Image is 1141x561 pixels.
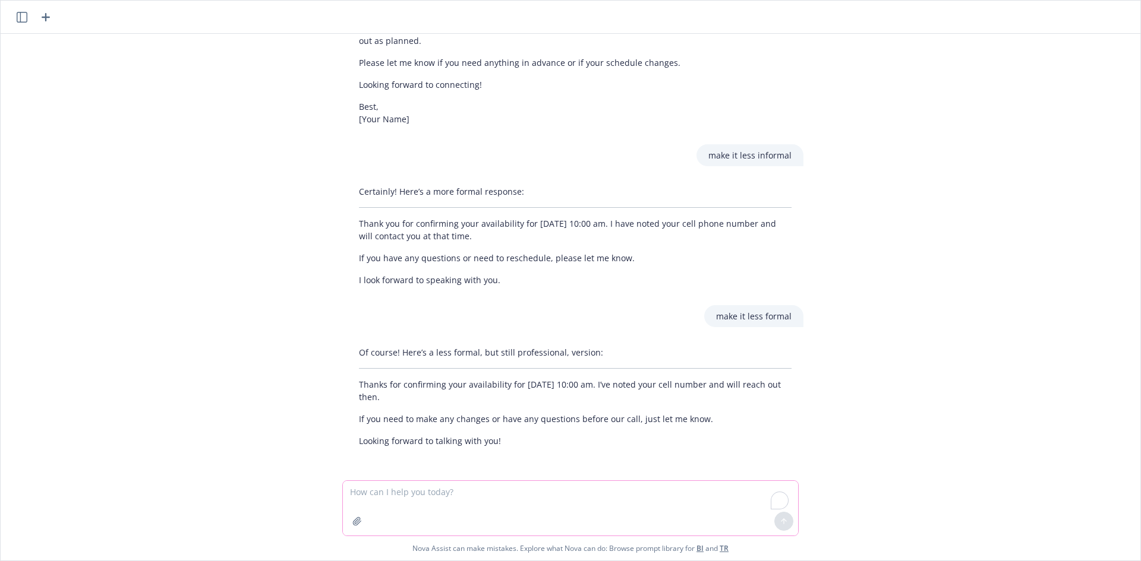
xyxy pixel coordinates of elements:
[359,22,792,47] p: Thank you for confirming your availability for [DATE] 10:00 am. I have noted your cell number and...
[696,543,704,553] a: BI
[359,185,792,198] p: Certainly! Here’s a more formal response:
[359,378,792,403] p: Thanks for confirming your availability for [DATE] 10:00 am. I’ve noted your cell number and will...
[359,435,792,447] p: Looking forward to talking with you!
[359,100,792,125] p: Best, [Your Name]
[359,217,792,242] p: Thank you for confirming your availability for [DATE] 10:00 am. I have noted your cell phone numb...
[359,252,792,264] p: If you have any questions or need to reschedule, please let me know.
[359,274,792,286] p: I look forward to speaking with you.
[343,481,798,535] textarea: To enrich screen reader interactions, please activate Accessibility in Grammarly extension settings
[359,56,792,69] p: Please let me know if you need anything in advance or if your schedule changes.
[359,413,792,425] p: If you need to make any changes or have any questions before our call, just let me know.
[359,78,792,91] p: Looking forward to connecting!
[359,346,792,359] p: Of course! Here’s a less formal, but still professional, version:
[716,310,792,322] p: make it less formal
[708,149,792,161] p: make it less informal
[720,543,729,553] a: TR
[412,536,729,560] span: Nova Assist can make mistakes. Explore what Nova can do: Browse prompt library for and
